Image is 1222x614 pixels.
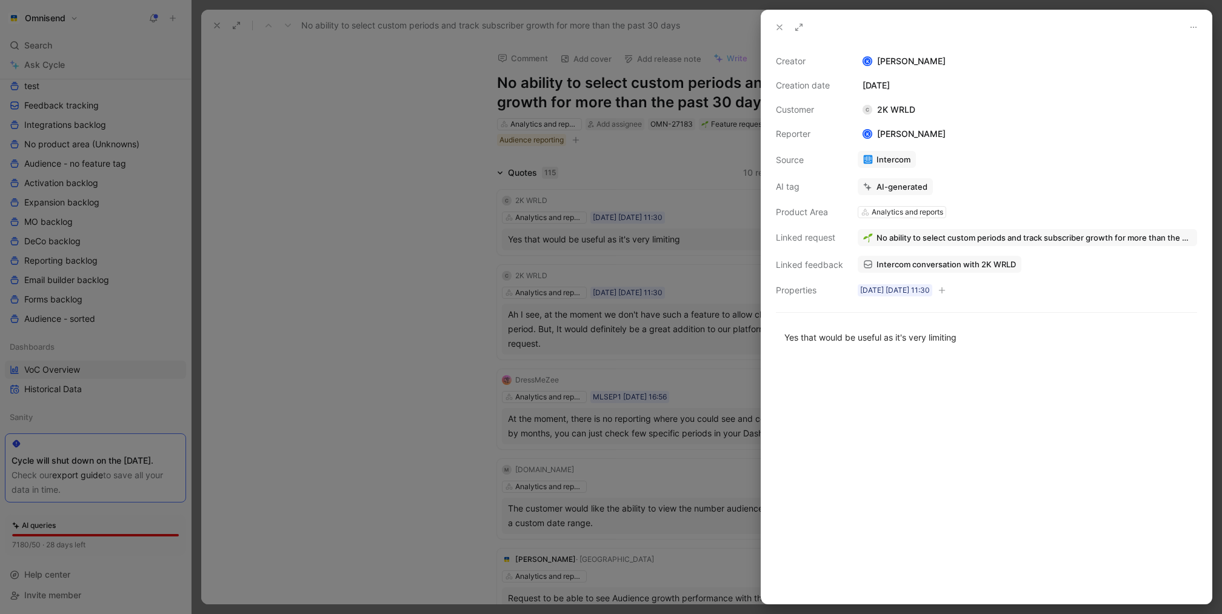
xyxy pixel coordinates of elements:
div: K [864,130,872,138]
a: Intercom [858,151,916,168]
div: [PERSON_NAME] [858,127,950,141]
button: AI-generated [858,178,933,195]
div: Creation date [776,78,843,93]
span: Intercom conversation with 2K WRLD [876,259,1016,270]
div: AI tag [776,179,843,194]
div: [DATE] [DATE] 11:30 [860,284,930,296]
a: Intercom conversation with 2K WRLD [858,256,1021,273]
div: [PERSON_NAME] [858,54,1197,68]
div: Customer [776,102,843,117]
div: Source [776,153,843,167]
div: AI-generated [876,181,927,192]
div: [DATE] [858,78,1197,93]
div: Linked feedback [776,258,843,272]
div: 2K WRLD [858,102,920,117]
div: Linked request [776,230,843,245]
div: Reporter [776,127,843,141]
div: Creator [776,54,843,68]
div: Product Area [776,205,843,219]
div: K [864,58,872,65]
div: Properties [776,283,843,298]
div: C [863,105,872,115]
div: Yes that would be useful as it's very limiting [784,331,1189,344]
